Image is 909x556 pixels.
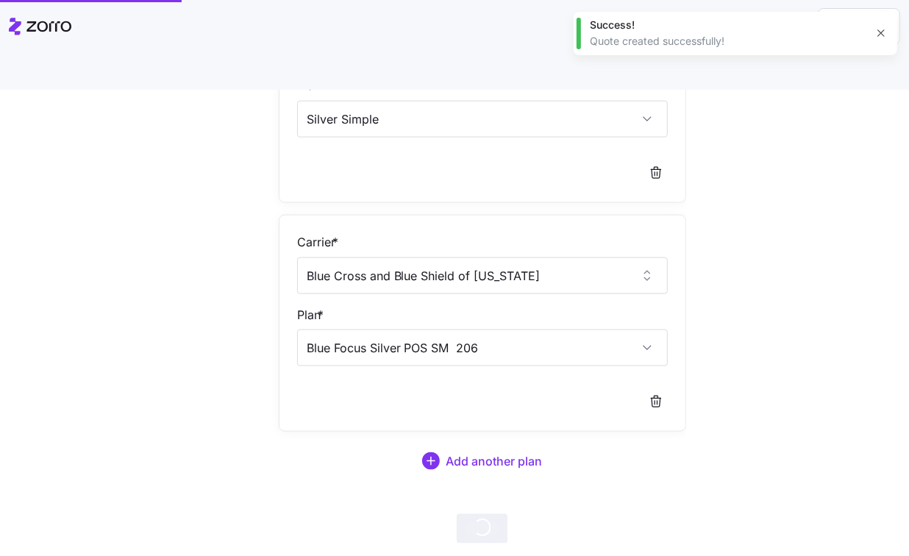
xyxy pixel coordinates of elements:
div: Success! [590,18,865,32]
button: Add another plan [279,443,686,479]
div: Quote created successfully! [590,34,865,49]
svg: add icon [422,452,440,470]
span: Add another plan [446,452,542,470]
input: Select a plan [297,329,668,366]
label: Plan [297,306,327,324]
input: Select a plan [297,101,668,138]
label: Carrier [297,233,341,252]
input: Select a carrier [297,257,668,294]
